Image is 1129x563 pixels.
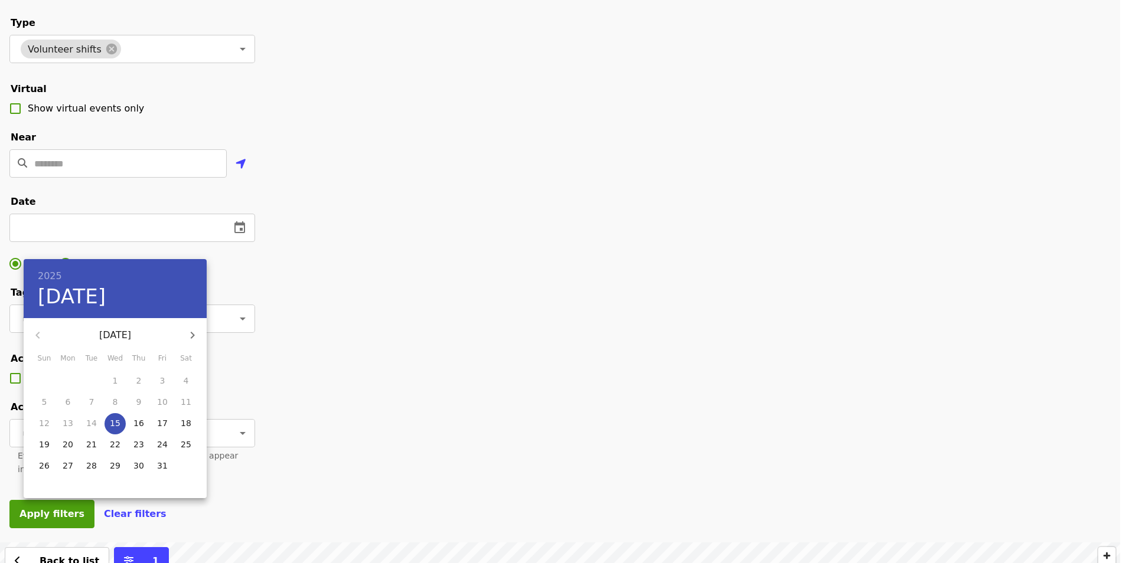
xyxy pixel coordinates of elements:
button: 26 [34,456,55,477]
button: [DATE] [38,284,106,309]
p: 27 [63,460,73,472]
button: 25 [175,434,197,456]
button: 30 [128,456,149,477]
span: Tue [81,353,102,365]
p: 17 [157,417,168,429]
button: 20 [57,434,79,456]
button: 31 [152,456,173,477]
span: Mon [57,353,79,365]
span: Wed [105,353,126,365]
p: 16 [133,417,144,429]
p: 22 [110,438,120,450]
p: 28 [86,460,97,472]
button: 23 [128,434,149,456]
p: 29 [110,460,120,472]
p: 21 [86,438,97,450]
p: 18 [181,417,191,429]
button: 21 [81,434,102,456]
p: 26 [39,460,50,472]
span: Sun [34,353,55,365]
button: 19 [34,434,55,456]
button: 27 [57,456,79,477]
button: 16 [128,413,149,434]
p: 23 [133,438,144,450]
span: Thu [128,353,149,365]
button: 24 [152,434,173,456]
button: 29 [105,456,126,477]
p: 24 [157,438,168,450]
p: 20 [63,438,73,450]
p: 15 [110,417,120,429]
button: 18 [175,413,197,434]
span: Fri [152,353,173,365]
button: 22 [105,434,126,456]
span: Sat [175,353,197,365]
button: 28 [81,456,102,477]
p: 25 [181,438,191,450]
p: [DATE] [52,328,178,342]
p: 19 [39,438,50,450]
p: 31 [157,460,168,472]
button: 15 [105,413,126,434]
button: 2025 [38,268,62,284]
button: 17 [152,413,173,434]
p: 30 [133,460,144,472]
